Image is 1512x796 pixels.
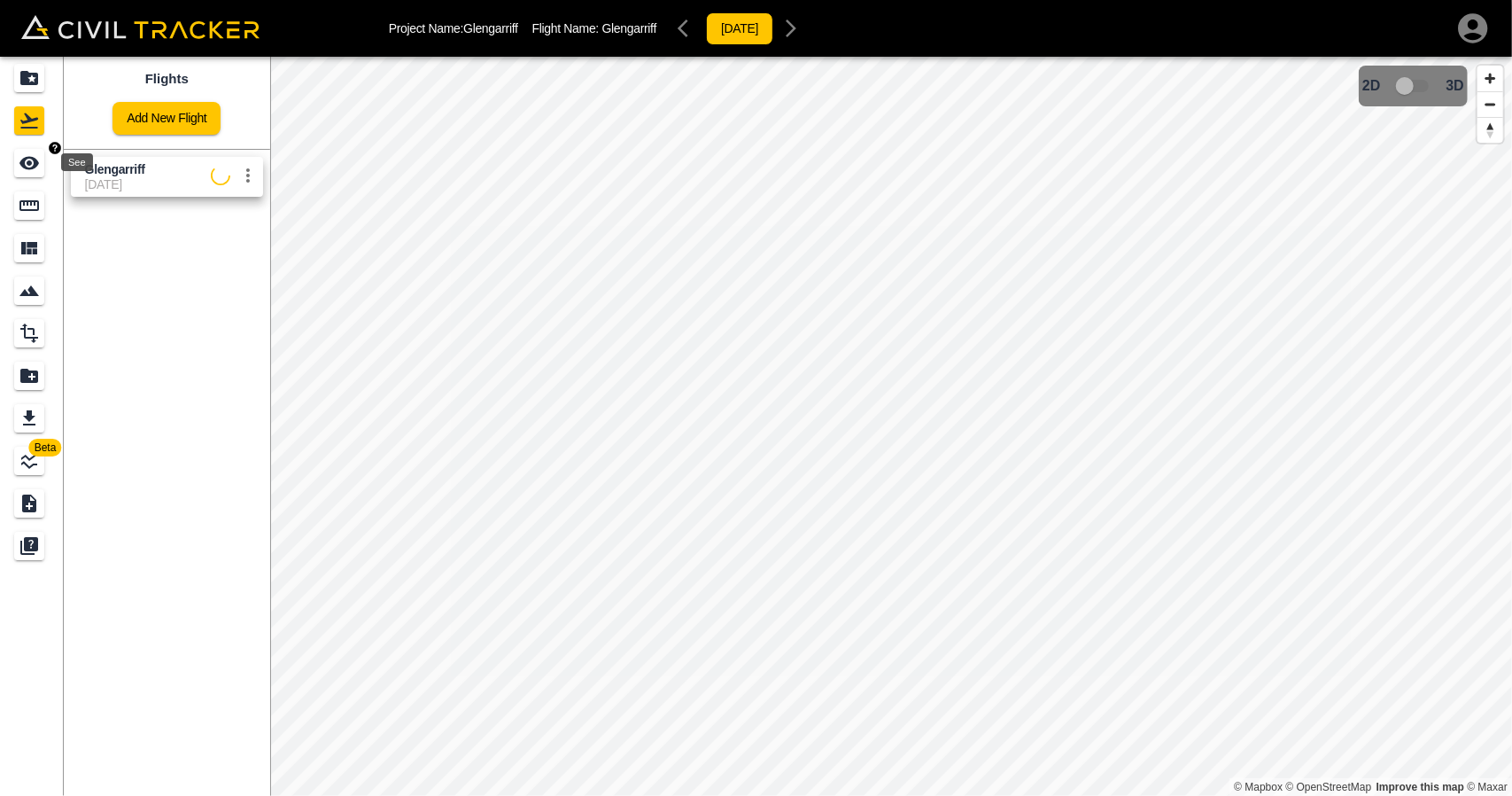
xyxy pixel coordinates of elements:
[270,57,1512,796] canvas: Map
[61,153,93,171] div: See
[1388,69,1439,103] span: 3D model not uploaded yet
[389,21,518,35] p: Project Name: Glengarriff
[532,21,656,35] p: Flight Name:
[1467,781,1508,793] a: Maxar
[706,12,773,45] button: [DATE]
[21,15,260,40] img: Civil Tracker
[1376,781,1464,793] a: Map feedback
[1477,66,1503,91] button: Zoom in
[1362,78,1380,94] span: 2D
[1446,78,1464,94] span: 3D
[1477,91,1503,117] button: Zoom out
[602,21,656,35] span: Glengarriff
[1234,781,1283,793] a: Mapbox
[1286,781,1372,793] a: OpenStreetMap
[1477,117,1503,143] button: Reset bearing to north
